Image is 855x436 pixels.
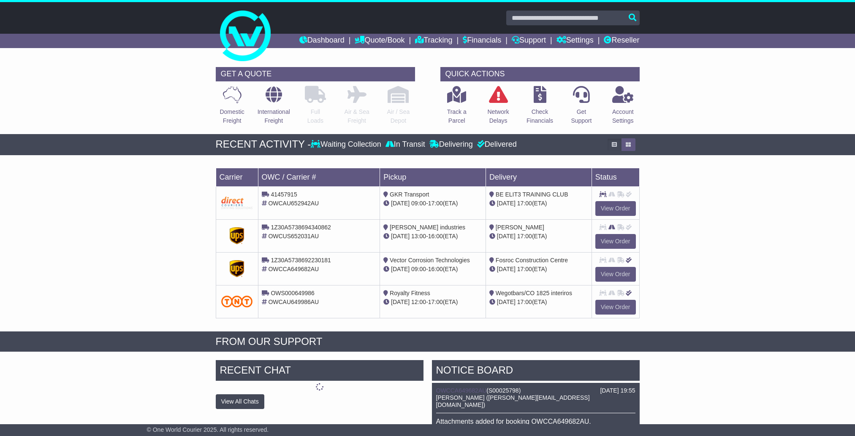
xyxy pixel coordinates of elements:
a: Tracking [415,34,452,48]
span: OWCUS652031AU [268,233,319,240]
div: FROM OUR SUPPORT [216,336,640,348]
span: OWCAU652942AU [268,200,319,207]
span: BE ELIT3 TRAINING CLUB [496,191,568,198]
span: 17:00 [428,200,443,207]
span: [DATE] [391,299,410,305]
p: Full Loads [305,108,326,125]
p: Get Support [571,108,592,125]
p: Air & Sea Freight [345,108,369,125]
span: [DATE] [497,266,516,272]
a: Reseller [604,34,639,48]
p: Account Settings [612,108,634,125]
td: Pickup [380,168,486,186]
span: Fosroc Construction Centre [496,257,568,264]
td: Delivery [486,168,592,186]
span: OWCCA649682AU [268,266,319,272]
span: 16:00 [428,233,443,240]
span: [PERSON_NAME] ([PERSON_NAME][EMAIL_ADDRESS][DOMAIN_NAME]) [436,394,590,408]
a: View Order [595,300,636,315]
p: Network Delays [487,108,509,125]
span: 17:00 [517,200,532,207]
div: - (ETA) [383,265,482,274]
a: GetSupport [570,86,592,130]
span: 16:00 [428,266,443,272]
a: Settings [556,34,594,48]
p: International Freight [258,108,290,125]
span: 17:00 [517,233,532,240]
span: [DATE] [497,200,516,207]
span: 1Z30A5738694340862 [271,224,331,231]
span: OWS000649986 [271,290,315,296]
span: 09:00 [411,266,426,272]
span: [DATE] [497,233,516,240]
a: Dashboard [299,34,345,48]
p: Domestic Freight [220,108,244,125]
div: - (ETA) [383,232,482,241]
span: 12:00 [411,299,426,305]
span: Wegotbars/CO 1825 interiros [496,290,572,296]
span: [PERSON_NAME] [496,224,544,231]
p: Air / Sea Depot [387,108,410,125]
a: Track aParcel [447,86,467,130]
button: View All Chats [216,394,264,409]
span: 1Z30A5738692230181 [271,257,331,264]
span: [DATE] [391,200,410,207]
a: InternationalFreight [257,86,290,130]
div: Delivering [427,140,475,149]
a: CheckFinancials [526,86,554,130]
a: View Order [595,234,636,249]
img: Direct.png [221,196,253,209]
span: Royalty Fitness [390,290,430,296]
a: View Order [595,267,636,282]
span: [PERSON_NAME] industries [390,224,465,231]
div: In Transit [383,140,427,149]
td: Status [592,168,639,186]
span: [DATE] [391,266,410,272]
p: Attachments added for booking OWCCA649682AU. [436,417,635,425]
a: Financials [463,34,501,48]
span: 17:00 [428,299,443,305]
div: GET A QUOTE [216,67,415,81]
div: (ETA) [489,199,588,208]
img: GetCarrierServiceDarkLogo [230,227,244,244]
p: Check Financials [527,108,553,125]
td: Carrier [216,168,258,186]
span: Vector Corrosion Technologies [390,257,470,264]
div: [DATE] 19:55 [600,387,635,394]
span: 13:00 [411,233,426,240]
span: 17:00 [517,266,532,272]
div: (ETA) [489,265,588,274]
span: [DATE] [391,233,410,240]
span: S00025798 [489,387,519,394]
div: (ETA) [489,298,588,307]
p: Track a Parcel [447,108,467,125]
a: Quote/Book [355,34,404,48]
a: DomesticFreight [219,86,244,130]
img: GetCarrierServiceDarkLogo [230,260,244,277]
div: - (ETA) [383,298,482,307]
td: OWC / Carrier # [258,168,380,186]
span: 09:00 [411,200,426,207]
div: RECENT ACTIVITY - [216,138,311,151]
span: © One World Courier 2025. All rights reserved. [147,426,269,433]
span: [DATE] [497,299,516,305]
a: AccountSettings [612,86,634,130]
div: RECENT CHAT [216,360,423,383]
span: 17:00 [517,299,532,305]
div: (ETA) [489,232,588,241]
a: NetworkDelays [487,86,509,130]
span: 41457915 [271,191,297,198]
div: - (ETA) [383,199,482,208]
a: View Order [595,201,636,216]
img: TNT_Domestic.png [221,296,253,307]
a: OWCCA649682AU [436,387,487,394]
span: GKR Transport [390,191,429,198]
div: QUICK ACTIONS [440,67,640,81]
div: NOTICE BOARD [432,360,640,383]
div: Delivered [475,140,517,149]
div: Waiting Collection [311,140,383,149]
span: OWCAU649986AU [268,299,319,305]
div: ( ) [436,387,635,394]
a: Support [512,34,546,48]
